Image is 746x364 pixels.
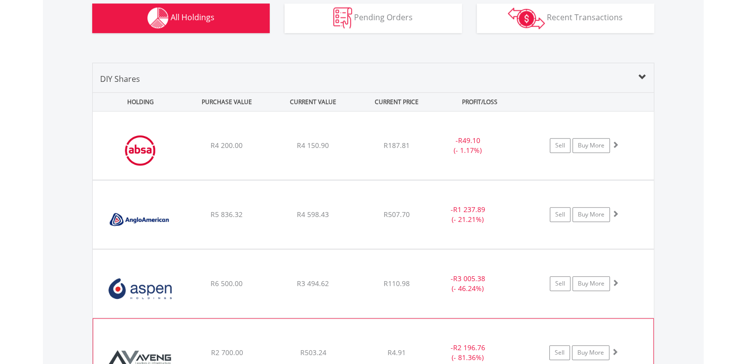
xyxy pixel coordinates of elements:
[100,73,140,84] span: DIY Shares
[171,12,214,23] span: All Holdings
[147,7,169,29] img: holdings-wht.png
[477,3,654,33] button: Recent Transactions
[211,279,243,288] span: R6 500.00
[357,93,435,111] div: CURRENT PRICE
[185,93,269,111] div: PURCHASE VALUE
[547,12,623,23] span: Recent Transactions
[453,205,485,214] span: R1 237.89
[93,93,183,111] div: HOLDING
[431,205,505,224] div: - (- 21.21%)
[297,141,329,150] span: R4 150.90
[300,348,326,357] span: R503.24
[549,345,570,360] a: Sell
[458,136,480,145] span: R49.10
[333,7,352,29] img: pending_instructions-wht.png
[550,207,570,222] a: Sell
[211,210,243,219] span: R5 836.32
[431,274,505,293] div: - (- 46.24%)
[572,276,610,291] a: Buy More
[211,141,243,150] span: R4 200.00
[297,210,329,219] span: R4 598.43
[211,348,243,357] span: R2 700.00
[453,274,485,283] span: R3 005.38
[98,262,182,315] img: EQU.ZA.APN.png
[508,7,545,29] img: transactions-zar-wht.png
[384,141,410,150] span: R187.81
[572,345,609,360] a: Buy More
[271,93,355,111] div: CURRENT VALUE
[297,279,329,288] span: R3 494.62
[98,124,182,177] img: EQU.ZA.ABG.png
[438,93,522,111] div: PROFIT/LOSS
[572,138,610,153] a: Buy More
[284,3,462,33] button: Pending Orders
[572,207,610,222] a: Buy More
[384,210,410,219] span: R507.70
[388,348,406,357] span: R4.91
[431,136,505,155] div: - (- 1.17%)
[92,3,270,33] button: All Holdings
[430,343,504,363] div: - (- 81.36%)
[384,279,410,288] span: R110.98
[98,193,182,246] img: EQU.ZA.AGL.png
[453,343,485,352] span: R2 196.76
[550,138,570,153] a: Sell
[550,276,570,291] a: Sell
[354,12,413,23] span: Pending Orders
